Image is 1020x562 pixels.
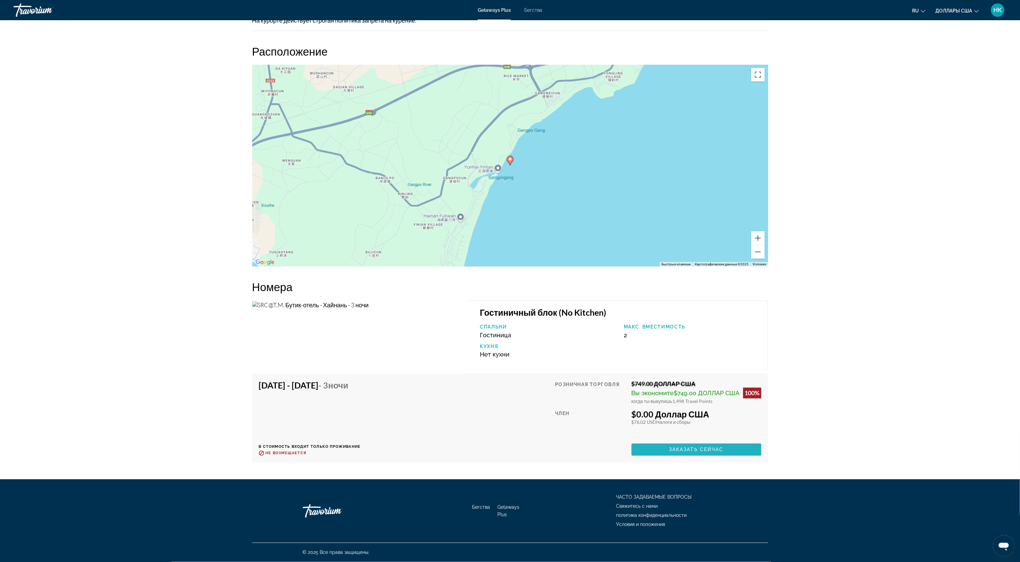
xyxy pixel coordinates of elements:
h4: [DATE] - [DATE] [259,380,356,391]
div: Розничная торговля [555,380,626,404]
a: Условия (ссылка откроется в новой вкладке) [753,262,766,266]
div: Член [555,409,626,439]
a: Открыть эту область в Google Картах (в новом окне) [254,258,276,267]
span: НК [994,7,1002,13]
h2: Расположение [252,44,768,58]
button: Пользовательское меню [989,3,1007,17]
h2: Номера [252,280,768,294]
a: ЧАСТО ЗАДАВАЕМЫЕ ВОПРОСЫ [616,495,692,500]
p: Макс. вместимость [624,324,761,330]
p: В стоимость входит только проживание [259,445,361,449]
span: ночи [328,380,349,391]
span: © 2025 Все права защищены. [303,550,370,555]
iframe: Кнопка запуска окна обмена сообщениями [993,535,1015,557]
a: Бегства [524,7,542,13]
font: $0.00 Доллар США [632,409,709,419]
button: Включить полноэкранный режим [751,68,765,82]
a: Getaways Plus [497,505,519,518]
span: 1,498 Travel Points [672,399,712,404]
span: когда ты выкупишь [632,399,673,404]
a: политика конфиденциальности [616,513,687,518]
img: Гугл [254,258,276,267]
div: На курорте действует строгая политика запрета на курение. [252,17,768,24]
p: Кухня [480,344,617,349]
p: Спальни [480,324,617,330]
button: Заказать сейчас [632,444,761,456]
button: Быстрые клавиши [662,262,691,267]
span: - 3 [319,380,349,391]
span: ru [912,8,919,13]
font: $749.00 ДОЛЛАР США [632,380,696,388]
span: Вы экономите [632,390,674,397]
a: Травориум [13,1,81,19]
font: $749.00 ДОЛЛАР США [674,390,740,397]
a: Getaways Plus [478,7,511,13]
span: Не возмещается [266,451,306,456]
button: Изменить валюту [936,6,979,15]
span: Заказать сейчас [669,447,724,452]
a: Бегства [472,505,490,510]
span: Налоги и сборы [657,419,691,425]
a: Свяжитесь с нами [616,504,658,509]
button: Изменение языка [912,6,926,15]
span: Гостиница [480,332,511,339]
div: 100% [743,388,761,399]
a: Условия и положения [616,522,665,527]
div: $76.02 USD [632,419,761,425]
img: SRC@T.M. Бутик-отель - Хайнань - 3 ночи [252,302,369,309]
h3: Гостиничный блок (No Kitchen) [480,308,761,318]
a: Идите домой [303,501,370,521]
button: Увеличить [751,231,765,245]
button: Уменьшить [751,245,765,259]
span: Нет кухни [480,351,509,358]
span: 2 [624,332,627,339]
span: Доллары США [936,8,972,13]
span: Картографические данные ©2025 [695,262,749,266]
